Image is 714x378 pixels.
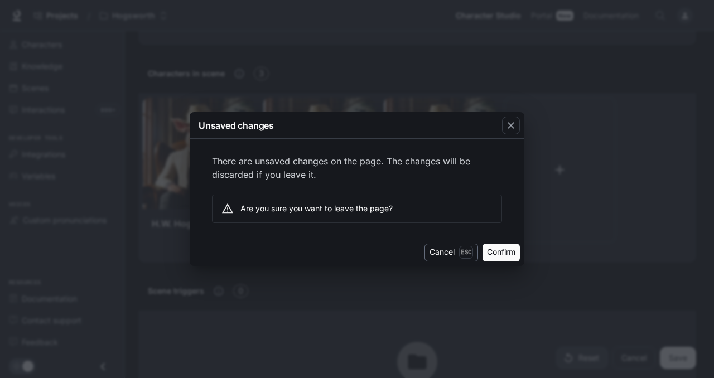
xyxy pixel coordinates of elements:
button: CancelEsc [424,244,478,261]
p: There are unsaved changes on the page. The changes will be discarded if you leave it. [212,154,502,181]
p: Unsaved changes [199,119,274,132]
p: Esc [459,246,473,258]
div: Are you sure you want to leave the page? [240,198,393,219]
button: Confirm [483,244,520,261]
